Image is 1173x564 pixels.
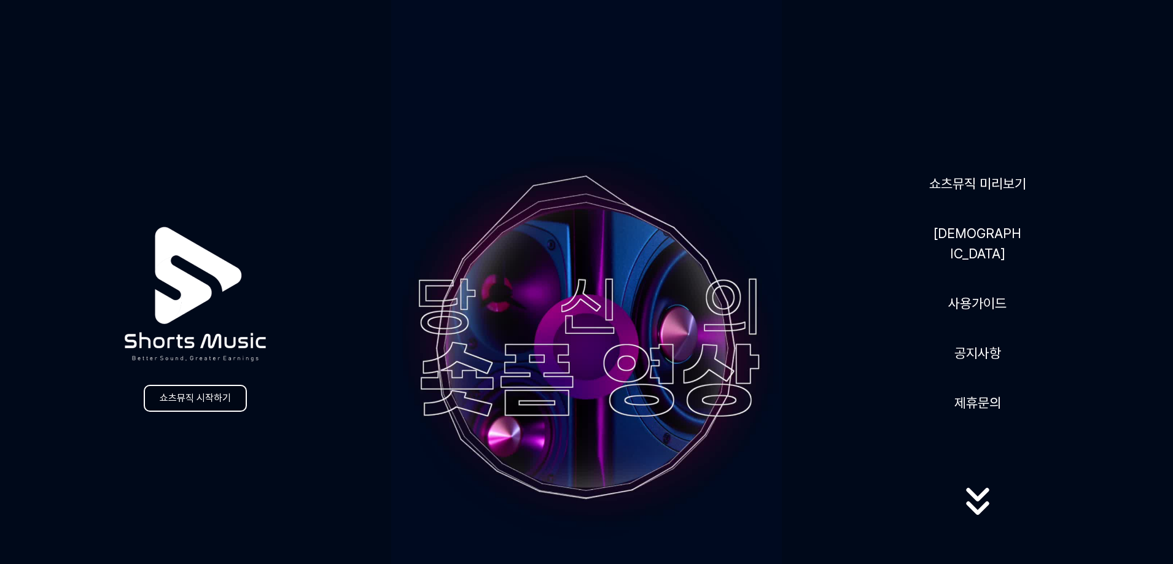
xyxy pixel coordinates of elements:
[943,288,1011,319] a: 사용가이드
[95,194,296,395] img: logo
[949,388,1006,418] button: 제휴문의
[144,385,247,412] a: 쇼츠뮤직 시작하기
[929,218,1027,269] a: [DEMOGRAPHIC_DATA]
[949,338,1006,368] a: 공지사항
[924,169,1031,199] a: 쇼츠뮤직 미리보기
